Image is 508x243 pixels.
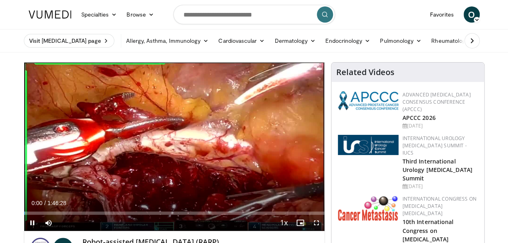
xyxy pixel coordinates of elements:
a: Cardiovascular [213,33,270,49]
a: Favorites [425,6,459,23]
span: / [44,200,46,206]
button: Pause [24,215,40,231]
span: 0:00 [32,200,42,206]
div: Progress Bar [24,212,325,215]
img: 92ba7c40-df22-45a2-8e3f-1ca017a3d5ba.png.150x105_q85_autocrop_double_scale_upscale_version-0.2.png [338,91,398,110]
a: Browse [122,6,159,23]
span: 1:46:28 [47,200,66,206]
input: Search topics, interventions [173,5,335,24]
a: Specialties [76,6,122,23]
a: Third International Urology [MEDICAL_DATA] Summit [403,157,472,182]
a: Allergy, Asthma, Immunology [121,33,213,49]
h4: Related Videos [336,67,394,77]
a: Advanced [MEDICAL_DATA] Consensus Conference (APCCC) [403,91,471,113]
a: APCCC 2026 [403,114,436,121]
img: 6ff8bc22-9509-4454-a4f8-ac79dd3b8976.png.150x105_q85_autocrop_double_scale_upscale_version-0.2.png [338,195,398,221]
div: [DATE] [403,183,478,190]
a: Dermatology [270,33,320,49]
video-js: Video Player [24,63,325,231]
img: 62fb9566-9173-4071-bcb6-e47c745411c0.png.150x105_q85_autocrop_double_scale_upscale_version-0.2.png [338,135,398,155]
button: Playback Rate [276,215,292,231]
a: Endocrinology [320,33,375,49]
img: VuMedi Logo [29,10,72,19]
button: Enable picture-in-picture mode [292,215,308,231]
a: Visit [MEDICAL_DATA] page [24,34,115,48]
a: Rheumatology [426,33,481,49]
div: [DATE] [403,122,478,130]
button: Fullscreen [308,215,325,231]
button: Mute [40,215,57,231]
a: O [464,6,480,23]
a: International Congress on [MEDICAL_DATA] [MEDICAL_DATA] [403,195,476,217]
a: Pulmonology [375,33,426,49]
a: International Urology [MEDICAL_DATA] Summit - IUCS [403,135,467,156]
